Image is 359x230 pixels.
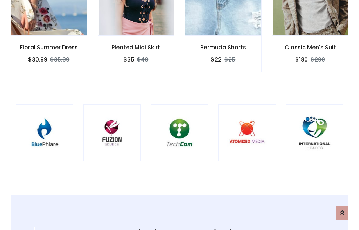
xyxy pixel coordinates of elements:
h6: Pleated Midi Skirt [98,44,174,51]
h6: $22 [211,56,222,63]
del: $200 [311,56,325,64]
h6: $35 [123,56,134,63]
del: $35.99 [50,56,69,64]
del: $40 [137,56,148,64]
h6: $180 [295,56,308,63]
h6: Bermuda Shorts [185,44,261,51]
del: $25 [224,56,235,64]
h6: Classic Men's Suit [272,44,348,51]
h6: Floral Summer Dress [11,44,87,51]
h6: $30.99 [28,56,47,63]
